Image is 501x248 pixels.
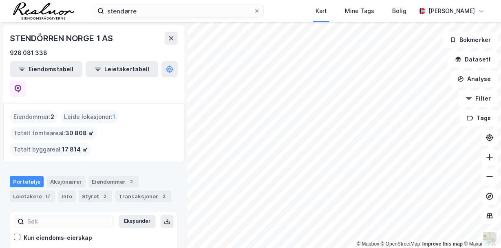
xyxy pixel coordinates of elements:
div: Mine Tags [345,6,374,16]
img: realnor-logo.934646d98de889bb5806.png [13,2,74,20]
div: Leietakere [10,191,55,202]
iframe: Chat Widget [460,209,501,248]
div: Kun eiendoms-eierskap [24,233,92,243]
div: Bolig [392,6,406,16]
input: Søk på adresse, matrikkel, gårdeiere, leietakere eller personer [104,5,254,17]
div: 928 081 338 [10,48,47,58]
button: Ekspander [119,215,156,228]
div: Leide lokasjoner : [61,110,119,123]
button: Datasett [448,51,498,68]
div: Eiendommer [88,176,139,187]
span: 17 814 ㎡ [62,145,88,154]
div: Kart [316,6,327,16]
div: Info [58,191,75,202]
button: Tags [460,110,498,126]
div: STENDÖRREN NORGE 1 AS [10,32,115,45]
div: Eiendommer : [10,110,57,123]
span: 30 808 ㎡ [65,128,94,138]
a: OpenStreetMap [381,241,420,247]
span: 2 [51,112,54,122]
div: [PERSON_NAME] [428,6,475,16]
button: Eiendomstabell [10,61,82,77]
div: 17 [44,192,52,200]
div: Portefølje [10,176,44,187]
a: Mapbox [357,241,379,247]
div: 2 [127,178,135,186]
button: Leietakertabell [86,61,158,77]
div: Styret [79,191,112,202]
div: Totalt tomteareal : [10,127,97,140]
div: Kontrollprogram for chat [460,209,501,248]
span: 1 [113,112,115,122]
div: 2 [160,192,168,200]
a: Improve this map [422,241,463,247]
div: Totalt byggareal : [10,143,91,156]
div: 2 [101,192,109,200]
div: Aksjonærer [47,176,85,187]
button: Analyse [450,71,498,87]
div: Transaksjoner [115,191,171,202]
button: Bokmerker [443,32,498,48]
button: Filter [459,90,498,107]
input: Søk [24,215,113,228]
